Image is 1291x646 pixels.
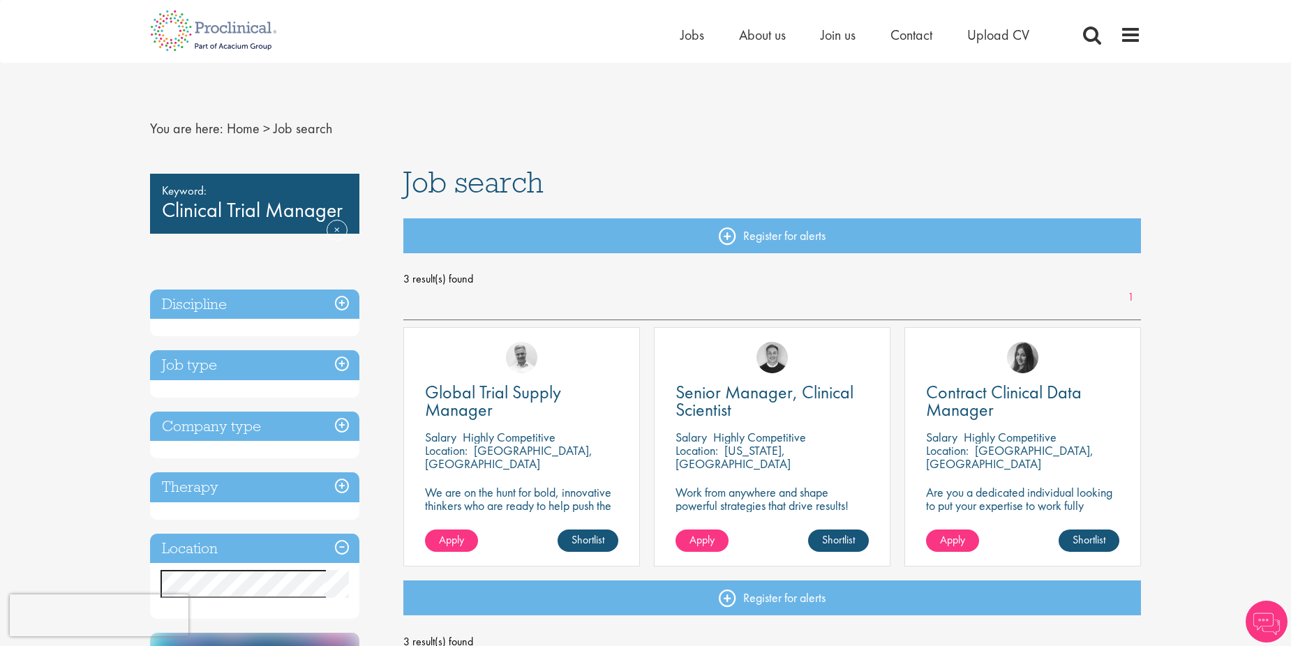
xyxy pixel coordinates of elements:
iframe: reCAPTCHA [10,594,188,636]
div: Clinical Trial Manager [150,174,359,234]
a: Join us [821,26,856,44]
p: Highly Competitive [463,429,555,445]
span: Apply [439,532,464,547]
img: Joshua Bye [506,342,537,373]
span: > [263,119,270,137]
span: Salary [676,429,707,445]
a: About us [739,26,786,44]
a: Senior Manager, Clinical Scientist [676,384,869,419]
span: Apply [689,532,715,547]
span: Location: [425,442,468,458]
a: Apply [676,529,729,552]
a: Apply [926,529,979,552]
p: Highly Competitive [713,429,806,445]
span: Job search [274,119,332,137]
p: [GEOGRAPHIC_DATA], [GEOGRAPHIC_DATA] [425,442,592,472]
a: Remove [327,220,348,260]
h3: Location [150,534,359,564]
a: Global Trial Supply Manager [425,384,618,419]
p: [US_STATE], [GEOGRAPHIC_DATA] [676,442,791,472]
a: breadcrumb link [227,119,260,137]
a: Shortlist [1059,529,1119,552]
img: Chatbot [1246,601,1288,643]
span: Global Trial Supply Manager [425,380,561,421]
span: Salary [926,429,957,445]
span: Apply [940,532,965,547]
img: Heidi Hennigan [1007,342,1038,373]
p: Work from anywhere and shape powerful strategies that drive results! Enjoy the freedom of remote ... [676,486,869,539]
a: Shortlist [808,529,869,552]
span: Location: [926,442,969,458]
span: 3 result(s) found [403,269,1142,290]
a: Contract Clinical Data Manager [926,384,1119,419]
span: Contract Clinical Data Manager [926,380,1082,421]
a: Shortlist [558,529,618,552]
a: Contact [890,26,932,44]
h3: Company type [150,412,359,442]
span: Salary [425,429,456,445]
p: Highly Competitive [964,429,1057,445]
span: Keyword: [162,181,348,200]
p: Are you a dedicated individual looking to put your expertise to work fully flexibly in a remote p... [926,486,1119,525]
a: Jobs [680,26,704,44]
a: 1 [1121,290,1141,306]
a: Register for alerts [403,218,1142,253]
p: We are on the hunt for bold, innovative thinkers who are ready to help push the boundaries of sci... [425,486,618,539]
h3: Discipline [150,290,359,320]
img: Bo Forsen [756,342,788,373]
span: Senior Manager, Clinical Scientist [676,380,853,421]
span: You are here: [150,119,223,137]
a: Register for alerts [403,580,1142,615]
span: Location: [676,442,718,458]
h3: Job type [150,350,359,380]
h3: Therapy [150,472,359,502]
p: [GEOGRAPHIC_DATA], [GEOGRAPHIC_DATA] [926,442,1094,472]
span: Job search [403,163,544,201]
a: Apply [425,529,478,552]
a: Upload CV [967,26,1029,44]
